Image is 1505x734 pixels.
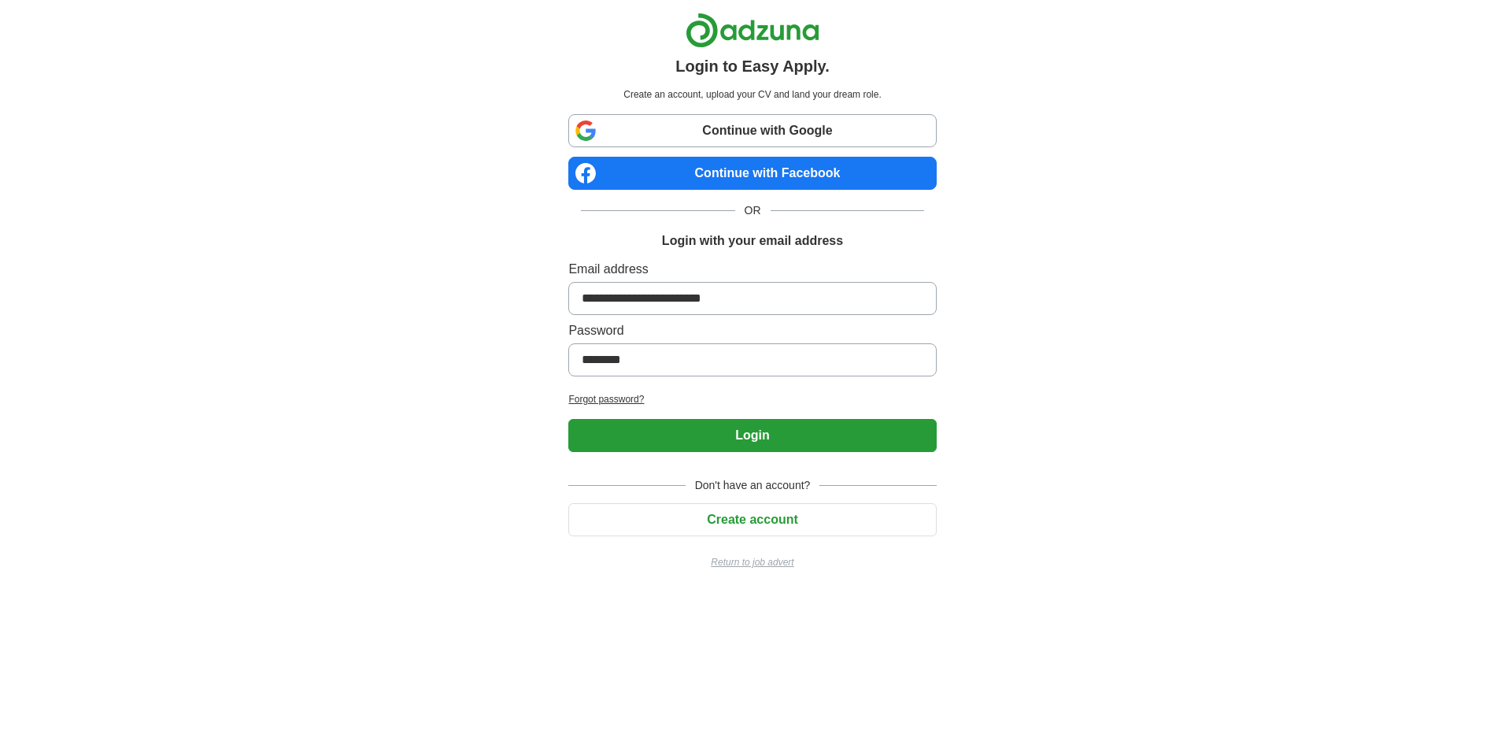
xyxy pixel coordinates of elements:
[568,157,936,190] a: Continue with Facebook
[686,477,820,494] span: Don't have an account?
[568,555,936,569] a: Return to job advert
[568,392,936,406] a: Forgot password?
[568,513,936,526] a: Create account
[571,87,933,102] p: Create an account, upload your CV and land your dream role.
[568,321,936,340] label: Password
[735,202,771,219] span: OR
[675,54,830,78] h1: Login to Easy Apply.
[568,419,936,452] button: Login
[686,13,819,48] img: Adzuna logo
[568,503,936,536] button: Create account
[568,260,936,279] label: Email address
[568,114,936,147] a: Continue with Google
[662,232,843,250] h1: Login with your email address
